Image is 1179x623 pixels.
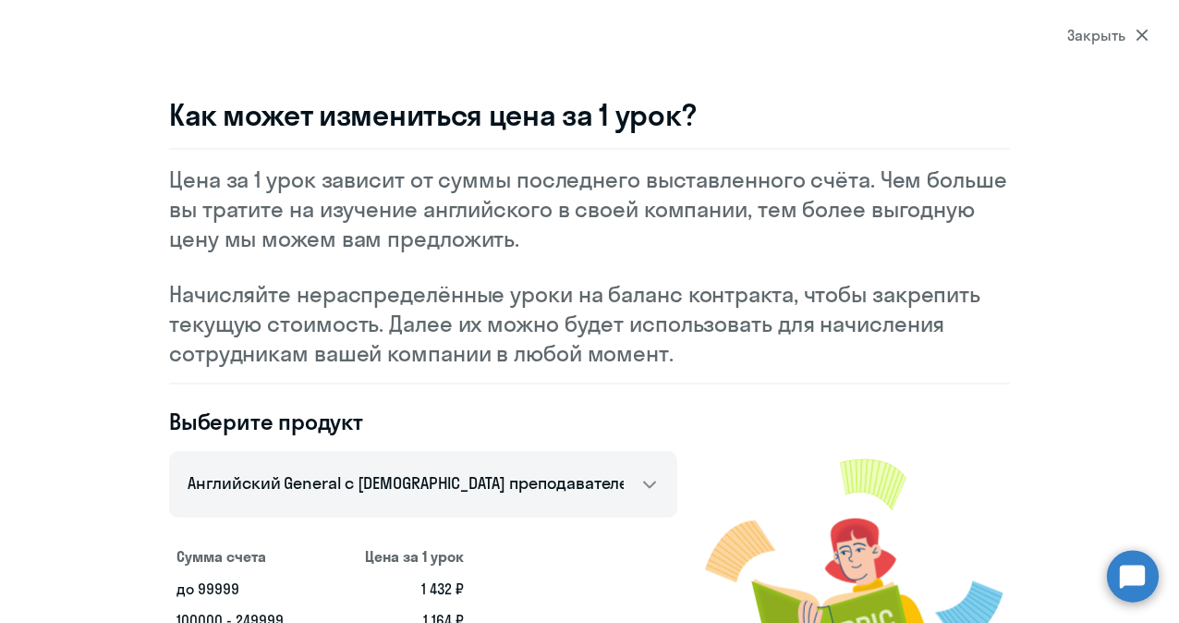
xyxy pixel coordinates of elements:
td: до 99999 [169,573,331,605]
div: Закрыть [1067,24,1149,46]
h3: Как может измениться цена за 1 урок? [169,96,1010,133]
h4: Выберите продукт [169,407,677,436]
p: Начисляйте нераспределённые уроки на баланс контракта, чтобы закрепить текущую стоимость. Далее и... [169,279,1010,368]
p: Цена за 1 урок зависит от суммы последнего выставленного счёта. Чем больше вы тратите на изучение... [169,165,1010,253]
td: 1 432 ₽ [331,573,471,605]
th: Цена за 1 урок [331,540,471,573]
th: Сумма счета [169,540,331,573]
